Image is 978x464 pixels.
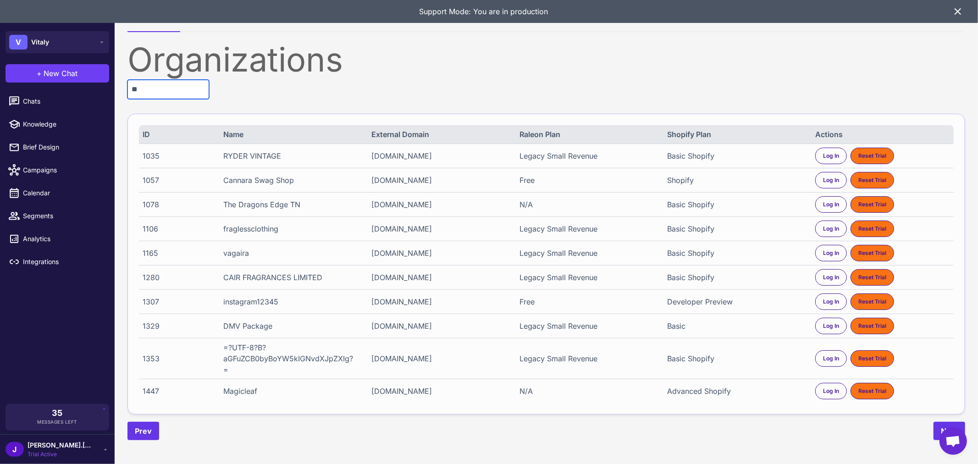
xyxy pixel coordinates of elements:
span: Reset Trial [858,152,886,160]
span: Calendar [23,188,104,198]
a: Analytics [4,229,111,249]
button: Next [934,422,965,440]
div: 1353 [143,353,210,364]
span: Reset Trial [858,354,886,363]
div: Advanced Shopify [668,386,802,397]
div: CAIR FRAGRANCES LIMITED [223,272,358,283]
a: Integrations [4,252,111,271]
div: Basic Shopify [668,248,802,259]
span: Integrations [23,257,104,267]
span: Chats [23,96,104,106]
span: New Chat [44,68,78,79]
div: RYDER VINTAGE [223,150,358,161]
span: Reset Trial [858,225,886,233]
div: The Dragons Edge TN [223,199,358,210]
div: 1329 [143,320,210,331]
div: [DOMAIN_NAME] [371,272,506,283]
span: Segments [23,211,104,221]
span: Log In [823,225,839,233]
span: Brief Design [23,142,104,152]
div: [DOMAIN_NAME] [371,199,506,210]
div: Raleon Plan [519,129,654,140]
a: Chats [4,92,111,111]
div: N/A [519,199,654,210]
span: Log In [823,273,839,282]
div: Legacy Small Revenue [519,272,654,283]
div: Basic Shopify [668,353,802,364]
div: External Domain [371,129,506,140]
div: V [9,35,28,50]
button: Prev [127,422,159,440]
span: Reset Trial [858,249,886,257]
span: [PERSON_NAME].[PERSON_NAME] [28,440,92,450]
div: [DOMAIN_NAME] [371,248,506,259]
span: Log In [823,176,839,184]
div: [DOMAIN_NAME] [371,223,506,234]
div: Free [519,296,654,307]
div: Developer Preview [668,296,802,307]
div: Basic Shopify [668,199,802,210]
span: Analytics [23,234,104,244]
span: Reset Trial [858,200,886,209]
div: vagaira [223,248,358,259]
div: Open chat [939,427,967,455]
button: +New Chat [6,64,109,83]
div: [DOMAIN_NAME] [371,353,506,364]
div: 1078 [143,199,210,210]
div: Basic Shopify [668,150,802,161]
span: Reset Trial [858,298,886,306]
span: Log In [823,354,839,363]
div: Name [223,129,358,140]
div: 1057 [143,175,210,186]
div: Legacy Small Revenue [519,150,654,161]
div: Shopify [668,175,802,186]
div: Legacy Small Revenue [519,320,654,331]
div: Organizations [127,43,965,76]
span: Trial Active [28,450,92,458]
span: Campaigns [23,165,104,175]
span: Reset Trial [858,176,886,184]
span: 35 [52,409,63,417]
div: instagram12345 [223,296,358,307]
div: ID [143,129,210,140]
div: 1165 [143,248,210,259]
div: Cannara Swag Shop [223,175,358,186]
span: Reset Trial [858,273,886,282]
div: N/A [519,386,654,397]
div: Free [519,175,654,186]
a: Segments [4,206,111,226]
a: Campaigns [4,160,111,180]
div: 1035 [143,150,210,161]
div: 1106 [143,223,210,234]
a: Knowledge [4,115,111,134]
div: Basic Shopify [668,223,802,234]
div: Legacy Small Revenue [519,223,654,234]
div: 1447 [143,386,210,397]
div: J [6,442,24,457]
div: Shopify Plan [668,129,802,140]
button: VVitaly [6,31,109,53]
div: Basic [668,320,802,331]
span: Log In [823,387,839,395]
div: Magicleaf [223,386,358,397]
div: DMV Package [223,320,358,331]
span: Reset Trial [858,322,886,330]
span: Log In [823,200,839,209]
span: Knowledge [23,119,104,129]
div: Legacy Small Revenue [519,353,654,364]
span: Messages Left [37,419,77,425]
div: Actions [815,129,950,140]
div: [DOMAIN_NAME] [371,175,506,186]
div: Legacy Small Revenue [519,248,654,259]
div: [DOMAIN_NAME] [371,386,506,397]
a: Calendar [4,183,111,203]
a: Brief Design [4,138,111,157]
span: Log In [823,152,839,160]
span: Log In [823,298,839,306]
div: =?UTF-8?B?aGFuZCB0byBoYW5kIGNvdXJpZXIg?= [223,342,358,375]
span: Reset Trial [858,387,886,395]
span: Log In [823,249,839,257]
div: [DOMAIN_NAME] [371,320,506,331]
span: Log In [823,322,839,330]
span: Vitaly [31,37,49,47]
